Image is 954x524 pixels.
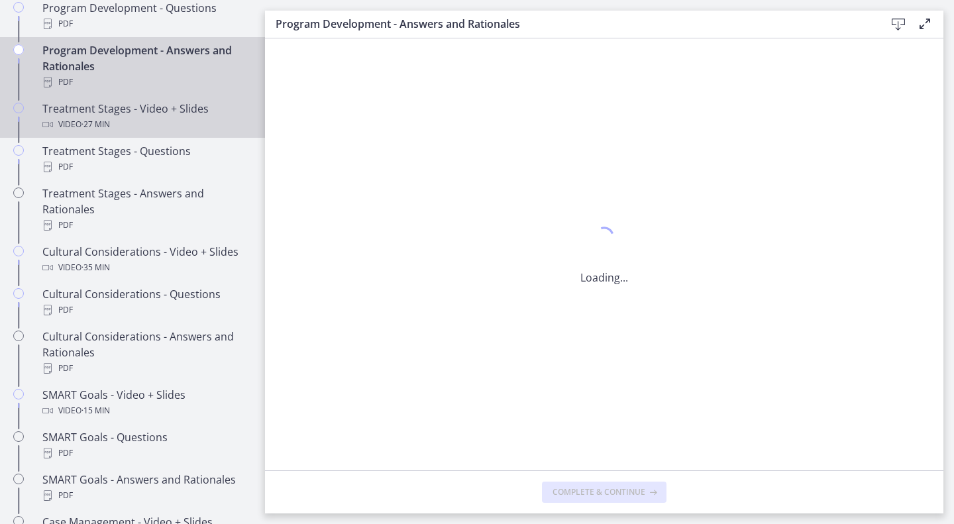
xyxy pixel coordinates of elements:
[276,16,864,32] h3: Program Development - Answers and Rationales
[42,185,249,233] div: Treatment Stages - Answers and Rationales
[42,42,249,90] div: Program Development - Answers and Rationales
[42,360,249,376] div: PDF
[42,159,249,175] div: PDF
[42,286,249,318] div: Cultural Considerations - Questions
[42,143,249,175] div: Treatment Stages - Questions
[542,482,666,503] button: Complete & continue
[81,403,110,419] span: · 15 min
[81,117,110,132] span: · 27 min
[42,429,249,461] div: SMART Goals - Questions
[81,260,110,276] span: · 35 min
[42,101,249,132] div: Treatment Stages - Video + Slides
[42,472,249,503] div: SMART Goals - Answers and Rationales
[580,270,628,286] p: Loading...
[42,302,249,318] div: PDF
[42,403,249,419] div: Video
[42,260,249,276] div: Video
[42,329,249,376] div: Cultural Considerations - Answers and Rationales
[42,488,249,503] div: PDF
[42,217,249,233] div: PDF
[42,74,249,90] div: PDF
[580,223,628,254] div: 1
[42,244,249,276] div: Cultural Considerations - Video + Slides
[42,445,249,461] div: PDF
[42,387,249,419] div: SMART Goals - Video + Slides
[42,16,249,32] div: PDF
[553,487,645,498] span: Complete & continue
[42,117,249,132] div: Video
